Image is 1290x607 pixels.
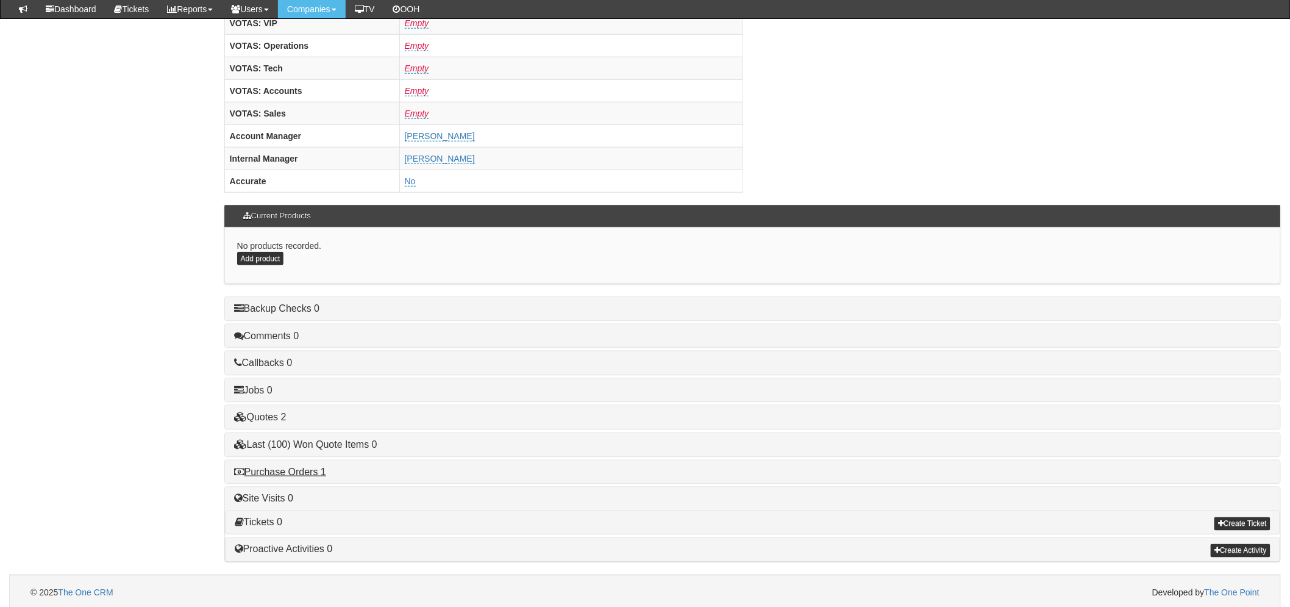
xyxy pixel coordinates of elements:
[234,412,287,422] a: Quotes 2
[224,12,399,35] th: VOTAS: VIP
[234,439,377,450] a: Last (100) Won Quote Items 0
[234,467,326,477] a: Purchase Orders 1
[30,588,113,598] span: © 2025
[234,303,320,314] a: Backup Checks 0
[58,588,113,598] a: The One CRM
[234,385,273,395] a: Jobs 0
[224,228,1281,284] div: No products recorded.
[234,494,293,504] a: Site Visits 0
[235,544,333,555] a: Proactive Activities 0
[224,125,399,148] th: Account Manager
[234,331,299,341] a: Comments 0
[224,170,399,193] th: Accurate
[234,357,293,368] a: Callbacks 0
[237,206,317,226] h3: Current Products
[224,57,399,80] th: VOTAS: Tech
[224,35,399,57] th: VOTAS: Operations
[405,176,416,187] a: No
[1211,544,1270,558] a: Create Activity
[235,517,282,528] a: Tickets 0
[405,109,429,119] a: Empty
[1152,587,1260,599] span: Developed by
[405,131,475,142] a: [PERSON_NAME]
[405,18,429,29] a: Empty
[237,252,284,265] a: Add product
[405,41,429,51] a: Empty
[405,86,429,96] a: Empty
[405,154,475,164] a: [PERSON_NAME]
[1205,588,1260,598] a: The One Point
[1214,517,1270,531] a: Create Ticket
[224,102,399,125] th: VOTAS: Sales
[224,148,399,170] th: Internal Manager
[224,80,399,102] th: VOTAS: Accounts
[405,63,429,74] a: Empty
